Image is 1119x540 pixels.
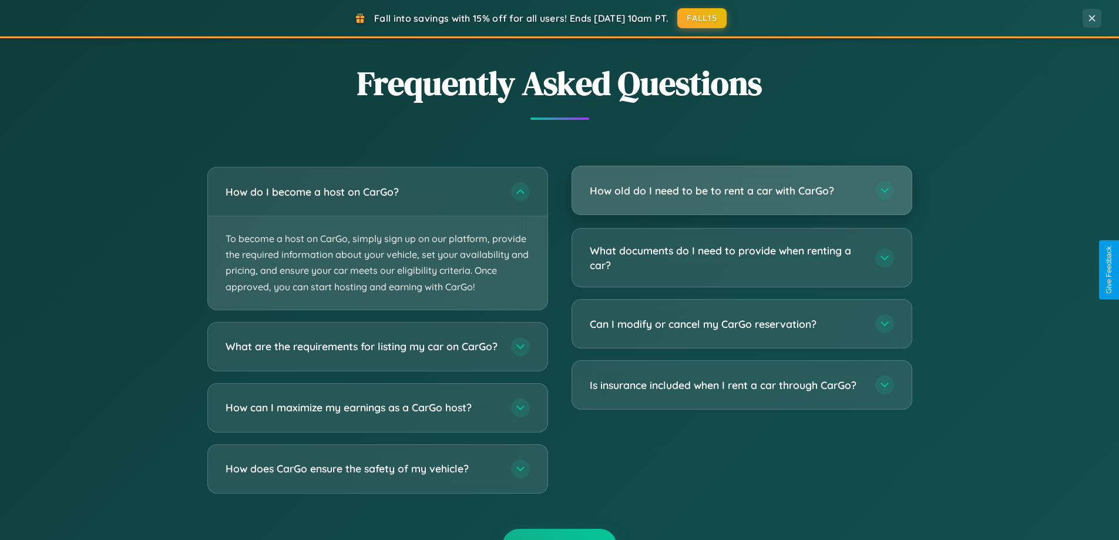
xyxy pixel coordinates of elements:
h3: How does CarGo ensure the safety of my vehicle? [226,461,499,476]
h2: Frequently Asked Questions [207,61,912,106]
button: FALL15 [677,8,727,28]
h3: Can I modify or cancel my CarGo reservation? [590,317,863,331]
h3: How do I become a host on CarGo? [226,185,499,199]
h3: How can I maximize my earnings as a CarGo host? [226,400,499,415]
h3: What documents do I need to provide when renting a car? [590,243,863,272]
h3: What are the requirements for listing my car on CarGo? [226,339,499,354]
h3: Is insurance included when I rent a car through CarGo? [590,378,863,393]
span: Fall into savings with 15% off for all users! Ends [DATE] 10am PT. [374,12,668,24]
h3: How old do I need to be to rent a car with CarGo? [590,183,863,198]
p: To become a host on CarGo, simply sign up on our platform, provide the required information about... [208,216,547,310]
div: Give Feedback [1105,246,1113,294]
